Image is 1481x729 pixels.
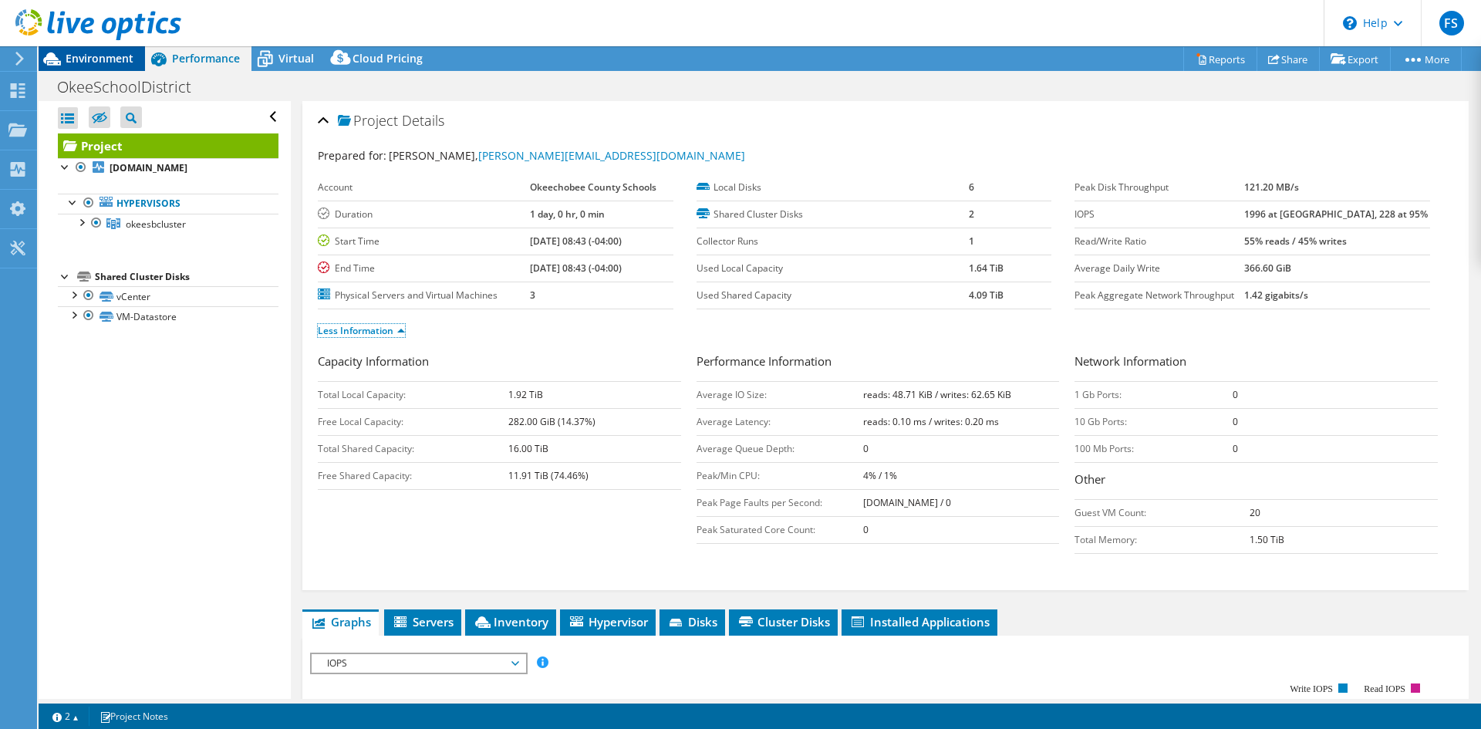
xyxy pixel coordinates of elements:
label: Peak Aggregate Network Throughput [1074,288,1244,303]
b: [DATE] 08:43 (-04:00) [530,262,622,275]
a: VM-Datastore [58,306,278,326]
label: Physical Servers and Virtual Machines [318,288,530,303]
td: Total Shared Capacity: [318,435,508,462]
span: FS [1439,11,1464,35]
label: Read/Write Ratio [1074,234,1244,249]
b: reads: 0.10 ms / writes: 0.20 ms [863,415,999,428]
a: Less Information [318,324,405,337]
svg: \n [1343,16,1357,30]
span: Cluster Disks [737,614,830,629]
h3: Performance Information [697,353,1060,373]
span: Graphs [310,614,371,629]
b: reads: 48.71 KiB / writes: 62.65 KiB [863,388,1011,401]
span: Installed Applications [849,614,990,629]
td: Free Shared Capacity: [318,462,508,489]
a: Project Notes [89,707,179,726]
b: 0 [1233,415,1238,428]
span: [PERSON_NAME], [389,148,745,163]
a: okeesbcluster [58,214,278,234]
td: Total Memory: [1074,526,1250,553]
h3: Other [1074,471,1438,491]
b: 121.20 MB/s [1244,181,1299,194]
span: Performance [172,51,240,66]
b: 6 [969,181,974,194]
div: Shared Cluster Disks [95,268,278,286]
b: [DOMAIN_NAME] / 0 [863,496,951,509]
span: Environment [66,51,133,66]
b: 1.50 TiB [1250,533,1284,546]
a: [DOMAIN_NAME] [58,158,278,178]
label: Collector Runs [697,234,969,249]
td: Peak Page Faults per Second: [697,489,863,516]
b: 0 [863,442,869,455]
label: Used Local Capacity [697,261,969,276]
b: 1 day, 0 hr, 0 min [530,208,605,221]
span: Inventory [473,614,548,629]
td: Peak Saturated Core Count: [697,516,863,543]
label: Average Daily Write [1074,261,1244,276]
b: 282.00 GiB (14.37%) [508,415,595,428]
b: 2 [969,208,974,221]
b: 1996 at [GEOGRAPHIC_DATA], 228 at 95% [1244,208,1428,221]
td: Average Latency: [697,408,863,435]
label: IOPS [1074,207,1244,222]
span: Virtual [278,51,314,66]
span: Hypervisor [568,614,648,629]
b: [DOMAIN_NAME] [110,161,187,174]
label: Local Disks [697,180,969,195]
td: Total Local Capacity: [318,381,508,408]
b: 1 [969,235,974,248]
td: Average Queue Depth: [697,435,863,462]
td: Average IO Size: [697,381,863,408]
a: Project [58,133,278,158]
label: Shared Cluster Disks [697,207,969,222]
b: 0 [863,523,869,536]
a: [PERSON_NAME][EMAIL_ADDRESS][DOMAIN_NAME] [478,148,745,163]
a: 2 [42,707,89,726]
b: [DATE] 08:43 (-04:00) [530,235,622,248]
b: 0 [1233,442,1238,455]
td: Guest VM Count: [1074,499,1250,526]
b: 55% reads / 45% writes [1244,235,1347,248]
h3: Capacity Information [318,353,681,373]
b: 4% / 1% [863,469,897,482]
span: okeesbcluster [126,218,186,231]
td: 10 Gb Ports: [1074,408,1233,435]
span: Project [338,113,398,129]
a: Export [1319,47,1391,71]
b: 1.64 TiB [969,262,1004,275]
b: 11.91 TiB (74.46%) [508,469,589,482]
a: Share [1257,47,1320,71]
b: Okeechobee County Schools [530,181,656,194]
label: Used Shared Capacity [697,288,969,303]
span: Details [402,111,444,130]
label: End Time [318,261,530,276]
td: Peak/Min CPU: [697,462,863,489]
b: 20 [1250,506,1260,519]
td: 1 Gb Ports: [1074,381,1233,408]
h3: Network Information [1074,353,1438,373]
span: Disks [667,614,717,629]
h1: OkeeSchoolDistrict [50,79,215,96]
label: Peak Disk Throughput [1074,180,1244,195]
a: Hypervisors [58,194,278,214]
a: Reports [1183,47,1257,71]
b: 4.09 TiB [969,289,1004,302]
b: 1.42 gigabits/s [1244,289,1308,302]
b: 3 [530,289,535,302]
label: Account [318,180,530,195]
a: vCenter [58,286,278,306]
label: Prepared for: [318,148,386,163]
text: Write IOPS [1290,683,1333,694]
span: Servers [392,614,454,629]
span: IOPS [319,654,518,673]
b: 0 [1233,388,1238,401]
b: 16.00 TiB [508,442,548,455]
span: Cloud Pricing [353,51,423,66]
label: Duration [318,207,530,222]
a: More [1390,47,1462,71]
td: 100 Mb Ports: [1074,435,1233,462]
b: 1.92 TiB [508,388,543,401]
td: Free Local Capacity: [318,408,508,435]
b: 366.60 GiB [1244,262,1291,275]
